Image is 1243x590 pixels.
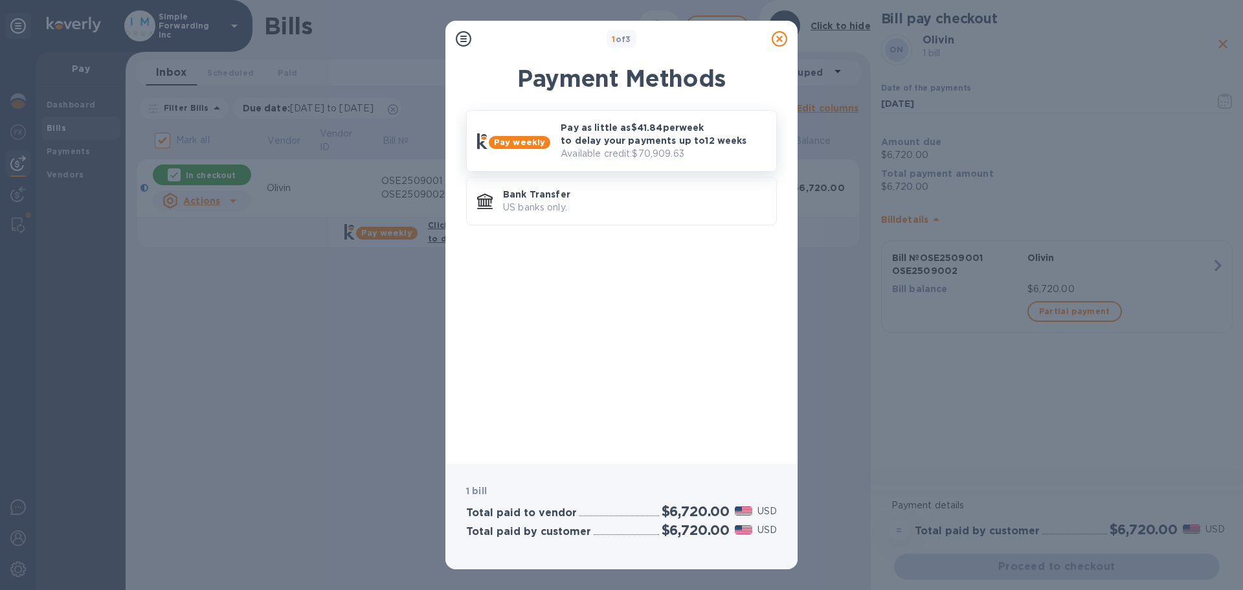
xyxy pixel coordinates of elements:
p: US banks only. [503,201,766,214]
h3: Total paid by customer [466,526,591,538]
h2: $6,720.00 [662,522,730,538]
b: 1 bill [466,486,487,496]
img: USD [735,506,752,516]
h1: Payment Methods [466,65,777,92]
img: USD [735,525,752,534]
b: Pay weekly [494,137,545,147]
span: 1 [612,34,615,44]
p: USD [757,505,777,518]
p: Bank Transfer [503,188,766,201]
p: Available credit: $70,909.63 [561,147,766,161]
h2: $6,720.00 [662,503,730,519]
p: USD [757,523,777,537]
h3: Total paid to vendor [466,507,577,519]
p: Pay as little as $41.84 per week to delay your payments up to 12 weeks [561,121,766,147]
b: of 3 [612,34,631,44]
